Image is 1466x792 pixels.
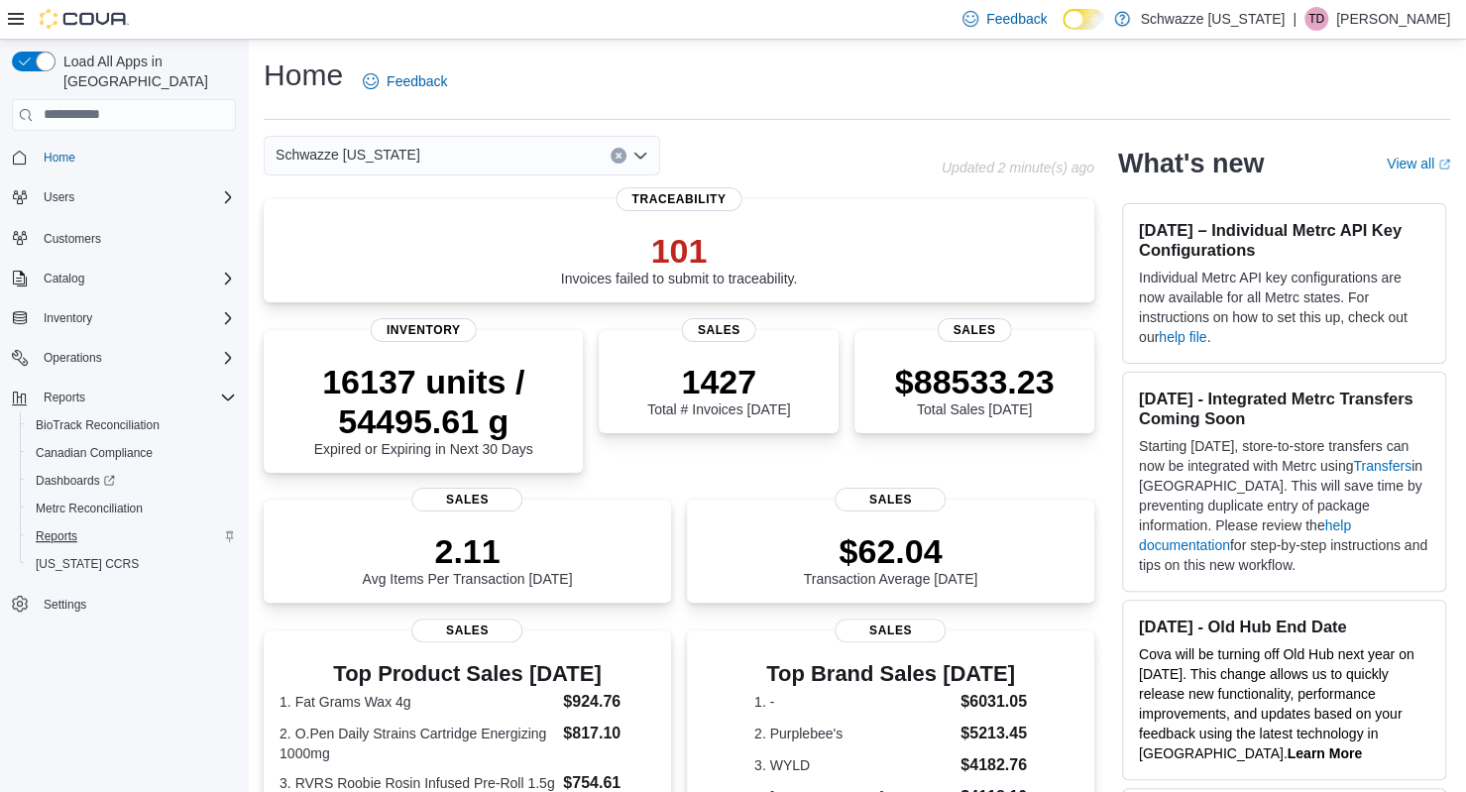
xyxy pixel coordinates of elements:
[411,619,522,642] span: Sales
[371,318,477,342] span: Inventory
[36,306,100,330] button: Inventory
[1293,7,1297,31] p: |
[20,522,244,550] button: Reports
[36,267,236,290] span: Catalog
[36,592,236,617] span: Settings
[44,150,75,166] span: Home
[36,225,236,250] span: Customers
[835,619,946,642] span: Sales
[28,524,236,548] span: Reports
[1304,7,1328,31] div: Thomas Diperna
[1438,159,1450,170] svg: External link
[36,185,236,209] span: Users
[28,524,85,548] a: Reports
[1159,329,1206,345] a: help file
[1139,268,1429,347] p: Individual Metrc API key configurations are now available for all Metrc states. For instructions ...
[4,183,244,211] button: Users
[28,441,236,465] span: Canadian Compliance
[986,9,1047,29] span: Feedback
[960,722,1027,745] dd: $5213.45
[36,146,83,170] a: Home
[1063,30,1064,31] span: Dark Mode
[44,350,102,366] span: Operations
[835,488,946,511] span: Sales
[1139,436,1429,575] p: Starting [DATE], store-to-store transfers can now be integrated with Metrc using in [GEOGRAPHIC_D...
[754,724,953,743] dt: 2. Purplebee's
[280,692,555,712] dt: 1. Fat Grams Wax 4g
[4,223,244,252] button: Customers
[264,56,343,95] h1: Home
[1336,7,1450,31] p: [PERSON_NAME]
[960,753,1027,777] dd: $4182.76
[363,531,573,571] p: 2.11
[280,362,567,457] div: Expired or Expiring in Next 30 Days
[44,189,74,205] span: Users
[28,552,147,576] a: [US_STATE] CCRS
[411,488,522,511] span: Sales
[647,362,790,417] div: Total # Invoices [DATE]
[276,143,420,167] span: Schwazze [US_STATE]
[36,501,143,516] span: Metrc Reconciliation
[632,148,648,164] button: Open list of options
[1308,7,1324,31] span: TD
[36,346,236,370] span: Operations
[36,528,77,544] span: Reports
[280,724,555,763] dt: 2. O.Pen Daily Strains Cartridge Energizing 1000mg
[36,346,110,370] button: Operations
[20,411,244,439] button: BioTrack Reconciliation
[1140,7,1285,31] p: Schwazze [US_STATE]
[20,439,244,467] button: Canadian Compliance
[4,265,244,292] button: Catalog
[44,390,85,405] span: Reports
[36,267,92,290] button: Catalog
[1139,617,1429,636] h3: [DATE] - Old Hub End Date
[36,445,153,461] span: Canadian Compliance
[36,386,93,409] button: Reports
[36,473,115,489] span: Dashboards
[28,497,236,520] span: Metrc Reconciliation
[804,531,978,571] p: $62.04
[40,9,129,29] img: Cova
[647,362,790,401] p: 1427
[36,227,109,251] a: Customers
[616,187,741,211] span: Traceability
[563,690,655,714] dd: $924.76
[1139,389,1429,428] h3: [DATE] - Integrated Metrc Transfers Coming Soon
[280,662,655,686] h3: Top Product Sales [DATE]
[28,469,236,493] span: Dashboards
[387,71,447,91] span: Feedback
[20,550,244,578] button: [US_STATE] CCRS
[36,593,94,617] a: Settings
[56,52,236,91] span: Load All Apps in [GEOGRAPHIC_DATA]
[804,531,978,587] div: Transaction Average [DATE]
[4,590,244,619] button: Settings
[1139,517,1351,553] a: help documentation
[36,145,236,170] span: Home
[44,271,84,286] span: Catalog
[1287,745,1361,761] a: Learn More
[12,135,236,670] nav: Complex example
[942,160,1094,175] p: Updated 2 minute(s) ago
[4,384,244,411] button: Reports
[754,692,953,712] dt: 1. -
[28,413,236,437] span: BioTrack Reconciliation
[563,722,655,745] dd: $817.10
[280,362,567,441] p: 16137 units / 54495.61 g
[20,495,244,522] button: Metrc Reconciliation
[1139,646,1414,761] span: Cova will be turning off Old Hub next year on [DATE]. This change allows us to quickly release ne...
[1353,458,1411,474] a: Transfers
[960,690,1027,714] dd: $6031.05
[938,318,1012,342] span: Sales
[36,556,139,572] span: [US_STATE] CCRS
[4,344,244,372] button: Operations
[1387,156,1450,171] a: View allExternal link
[561,231,798,286] div: Invoices failed to submit to traceability.
[44,597,86,613] span: Settings
[28,552,236,576] span: Washington CCRS
[44,310,92,326] span: Inventory
[28,469,123,493] a: Dashboards
[561,231,798,271] p: 101
[895,362,1055,401] p: $88533.23
[28,497,151,520] a: Metrc Reconciliation
[1139,220,1429,260] h3: [DATE] – Individual Metrc API Key Configurations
